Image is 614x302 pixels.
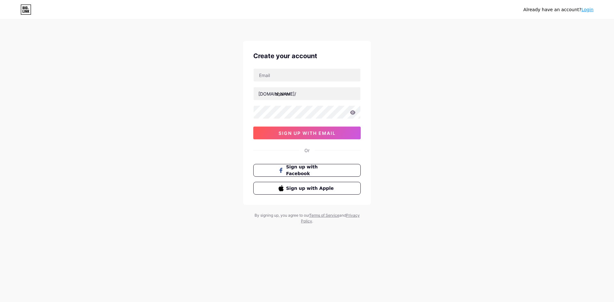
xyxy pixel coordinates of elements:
button: Sign up with Facebook [253,164,361,177]
button: Sign up with Apple [253,182,361,195]
div: Already have an account? [523,6,594,13]
span: Sign up with Facebook [286,164,336,177]
a: Login [581,7,594,12]
span: sign up with email [279,130,336,136]
button: sign up with email [253,127,361,139]
a: Terms of Service [309,213,339,218]
div: By signing up, you agree to our and . [253,213,361,224]
span: Sign up with Apple [286,185,336,192]
div: Create your account [253,51,361,61]
input: username [254,87,360,100]
div: Or [304,147,310,154]
div: [DOMAIN_NAME]/ [258,90,296,97]
input: Email [254,69,360,81]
